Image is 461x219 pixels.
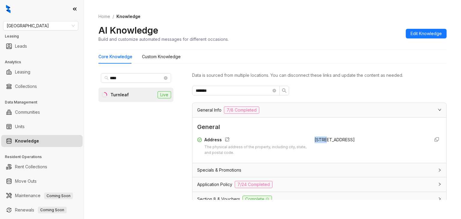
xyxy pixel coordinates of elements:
h3: Analytics [5,59,84,65]
span: Coming Soon [38,207,67,213]
span: Coming Soon [44,193,73,199]
span: Knowledge [116,14,140,19]
span: Live [158,91,171,98]
li: Units [1,121,83,133]
span: collapsed [438,182,441,186]
a: Leads [15,40,27,52]
li: / [113,13,114,20]
span: Section 8 & Vouchers [197,196,240,202]
a: Units [15,121,25,133]
span: search [282,88,287,93]
span: General Info [197,107,221,113]
img: logo [6,5,11,13]
span: collapsed [438,197,441,201]
span: Application Policy [197,181,232,188]
span: Edit Knowledge [411,30,442,37]
a: Knowledge [15,135,39,147]
span: search [104,76,109,80]
div: Data is sourced from multiple locations. You can disconnect these links and update the content as... [192,72,447,79]
div: The physical address of the property, including city, state, and postal code. [204,144,307,156]
span: Complete [243,196,272,203]
span: collapsed [438,168,441,172]
a: Home [97,13,111,20]
span: General [197,122,441,132]
li: Renewals [1,204,83,216]
span: 7/8 Completed [224,106,259,114]
li: Leasing [1,66,83,78]
div: General Info7/8 Completed [192,103,446,117]
a: Communities [15,106,40,118]
div: Specials & Promotions [192,163,446,177]
h3: Resident Operations [5,154,84,160]
li: Move Outs [1,175,83,187]
a: Leasing [15,66,30,78]
li: Maintenance [1,190,83,202]
a: Move Outs [15,175,37,187]
a: Rent Collections [15,161,47,173]
li: Collections [1,80,83,92]
h2: AI Knowledge [98,25,158,36]
li: Rent Collections [1,161,83,173]
li: Knowledge [1,135,83,147]
div: Custom Knowledge [142,53,181,60]
div: Address [204,136,307,144]
span: close-circle [273,89,276,92]
span: close-circle [164,76,167,80]
div: [STREET_ADDRESS] [315,136,425,143]
div: Section 8 & VouchersComplete [192,192,446,206]
a: RenewalsComing Soon [15,204,67,216]
h3: Data Management [5,100,84,105]
a: Collections [15,80,37,92]
span: Specials & Promotions [197,167,241,173]
span: Fairfield [7,21,75,30]
li: Communities [1,106,83,118]
span: expanded [438,108,441,112]
h3: Leasing [5,34,84,39]
div: Core Knowledge [98,53,132,60]
button: Edit Knowledge [406,29,447,38]
div: Build and customize automated messages for different occasions. [98,36,229,42]
div: Application Policy7/24 Completed [192,177,446,192]
li: Leads [1,40,83,52]
div: Turnleaf [110,91,129,98]
span: 7/24 Completed [235,181,273,188]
